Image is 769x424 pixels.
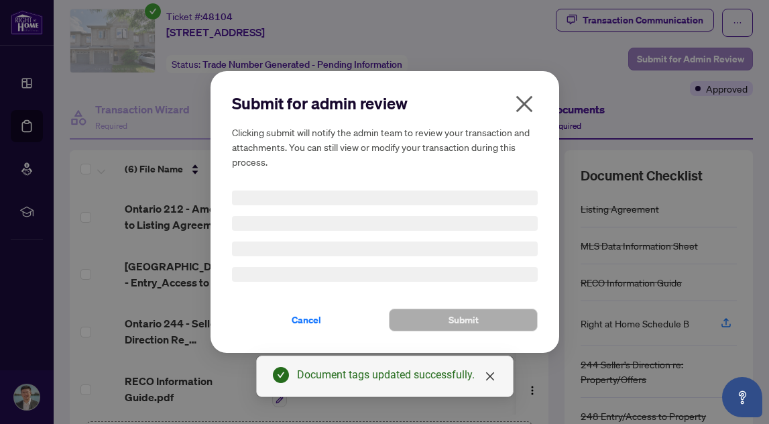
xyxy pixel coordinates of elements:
span: check-circle [273,367,289,383]
h2: Submit for admin review [232,93,538,114]
span: close [514,93,535,115]
a: Close [483,369,497,384]
span: Cancel [292,309,321,331]
button: Submit [389,309,538,331]
h5: Clicking submit will notify the admin team to review your transaction and attachments. You can st... [232,125,538,169]
button: Cancel [232,309,381,331]
span: close [485,371,495,382]
button: Open asap [722,377,762,417]
div: Document tags updated successfully. [297,367,497,383]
